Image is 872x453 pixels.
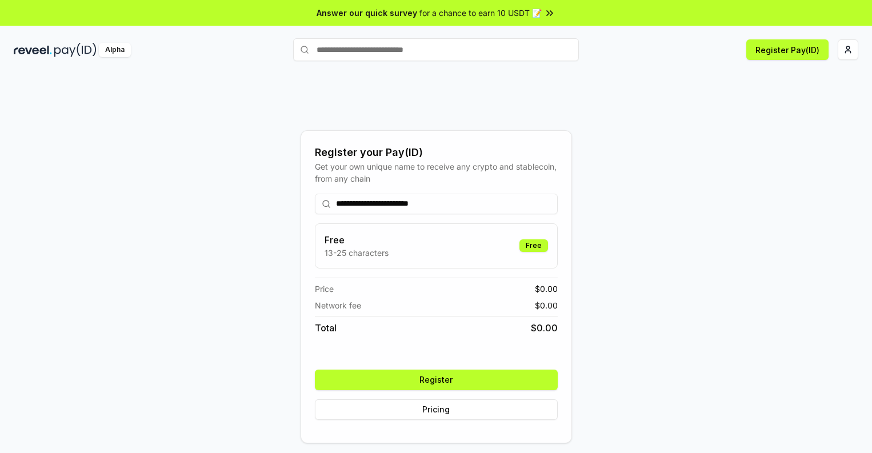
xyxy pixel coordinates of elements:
[99,43,131,57] div: Alpha
[325,233,389,247] h3: Free
[325,247,389,259] p: 13-25 characters
[54,43,97,57] img: pay_id
[315,145,558,161] div: Register your Pay(ID)
[315,299,361,311] span: Network fee
[519,239,548,252] div: Free
[317,7,417,19] span: Answer our quick survey
[535,283,558,295] span: $ 0.00
[419,7,542,19] span: for a chance to earn 10 USDT 📝
[315,283,334,295] span: Price
[14,43,52,57] img: reveel_dark
[315,161,558,185] div: Get your own unique name to receive any crypto and stablecoin, from any chain
[746,39,829,60] button: Register Pay(ID)
[315,399,558,420] button: Pricing
[315,321,337,335] span: Total
[531,321,558,335] span: $ 0.00
[535,299,558,311] span: $ 0.00
[315,370,558,390] button: Register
